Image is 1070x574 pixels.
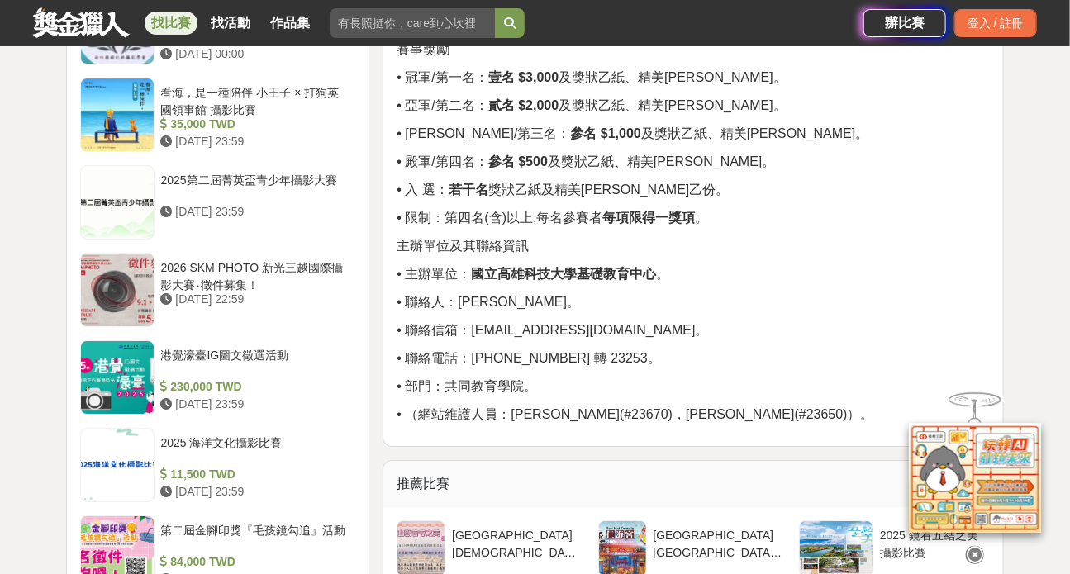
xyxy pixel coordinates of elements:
[397,183,729,197] span: • 入 選： 獎狀乙紙及精美[PERSON_NAME]乙份。
[161,466,350,483] div: 11,500 TWD
[161,291,350,308] div: [DATE] 22:59
[397,379,537,393] span: • 部門：共同教育學院。
[397,42,449,56] span: 賽事獎勵
[161,483,350,500] div: [DATE] 23:59
[488,154,548,168] strong: 參名 $500
[330,8,495,38] input: 有長照挺你，care到心坎裡！青春出手，拍出照顧 影音徵件活動
[397,407,873,421] span: • （網站維護人員：[PERSON_NAME](#23670)，[PERSON_NAME](#23650)）。
[571,126,641,140] strong: 參名 $1,000
[397,295,580,309] span: • 聯絡人：[PERSON_NAME]。
[452,527,582,558] div: [GEOGRAPHIC_DATA][DEMOGRAPHIC_DATA]之美攝影比賽
[80,78,356,152] a: 看海，是一種陪伴 小王子 × 打狗英國領事館 攝影比賽 35,000 TWD [DATE] 23:59
[161,203,350,221] div: [DATE] 23:59
[397,211,708,225] span: • 限制：第四名(含)以上,每名參賽者 。
[397,154,775,168] span: • 殿軍/第四名： 及獎狀乙紙、精美[PERSON_NAME]。
[397,70,786,84] span: • 冠軍/第一名： 及獎狀乙紙、精美[PERSON_NAME]。
[161,45,350,63] div: [DATE] 00:00
[161,396,350,413] div: [DATE] 23:59
[80,340,356,415] a: 港覺濠臺IG圖文徵選活動 230,000 TWD [DATE] 23:59
[603,211,696,225] strong: 每項限得一獎項
[161,434,350,466] div: 2025 海洋文化攝影比賽
[161,522,350,553] div: 第二屆金腳印獎『毛孩鏡勾追』活動
[161,133,350,150] div: [DATE] 23:59
[909,423,1041,533] img: d2146d9a-e6f6-4337-9592-8cefde37ba6b.png
[397,351,660,365] span: • 聯絡電話：[PHONE_NUMBER] 轉 23253。
[880,527,983,558] div: 2025 鏡看五結之美攝影比賽
[954,9,1037,37] div: 登入 / 註冊
[80,253,356,327] a: 2026 SKM PHOTO 新光三越國際攝影大賽‧徵件募集！ [DATE] 22:59
[472,267,657,281] strong: 國立高雄科技大學基礎教育中心
[161,116,350,133] div: 35,000 TWD
[145,12,197,35] a: 找比賽
[863,9,946,37] a: 辦比賽
[488,98,559,112] strong: 貳名 $2,000
[204,12,257,35] a: 找活動
[80,428,356,502] a: 2025 海洋文化攝影比賽 11,500 TWD [DATE] 23:59
[383,461,1003,507] div: 推薦比賽
[161,259,350,291] div: 2026 SKM PHOTO 新光三越國際攝影大賽‧徵件募集！
[488,70,559,84] strong: 壹名 $3,000
[397,98,786,112] span: • 亞軍/第二名： 及獎狀乙紙、精美[PERSON_NAME]。
[654,527,783,558] div: [GEOGRAPHIC_DATA][GEOGRAPHIC_DATA]建宮200週年新安五[DEMOGRAPHIC_DATA]慶典攝影比賽
[161,347,350,378] div: 港覺濠臺IG圖文徵選活動
[161,553,350,571] div: 84,000 TWD
[397,267,669,281] span: • 主辦單位： 。
[161,378,350,396] div: 230,000 TWD
[264,12,316,35] a: 作品集
[80,165,356,240] a: 2025第二屆菁英盃青少年攝影大賽 [DATE] 23:59
[449,183,488,197] strong: 若干名
[161,84,350,116] div: 看海，是一種陪伴 小王子 × 打狗英國領事館 攝影比賽
[161,172,350,203] div: 2025第二屆菁英盃青少年攝影大賽
[397,239,529,253] span: 主辦單位及其聯絡資訊
[397,126,868,140] span: • [PERSON_NAME]/第三名： 及獎狀乙紙、精美[PERSON_NAME]。
[397,323,708,337] span: • 聯絡信箱：[EMAIL_ADDRESS][DOMAIN_NAME]。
